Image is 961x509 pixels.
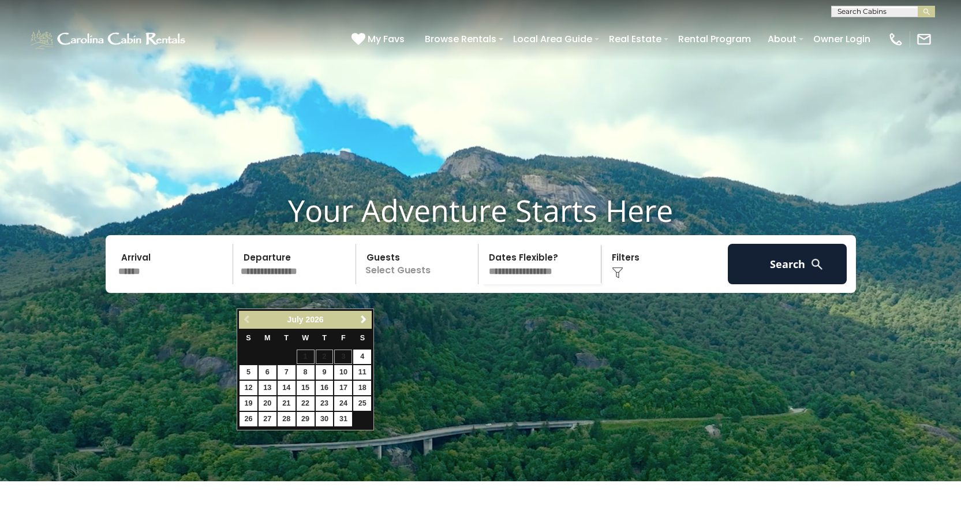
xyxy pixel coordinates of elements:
[356,313,371,327] a: Next
[278,412,296,426] a: 28
[302,334,309,342] span: Wednesday
[246,334,250,342] span: Sunday
[278,365,296,380] a: 7
[287,315,304,324] span: July
[316,412,334,426] a: 30
[672,29,757,49] a: Rental Program
[259,412,276,426] a: 27
[297,381,315,395] a: 15
[264,334,271,342] span: Monday
[603,29,667,49] a: Real Estate
[728,244,847,284] button: Search
[259,381,276,395] a: 13
[240,365,257,380] a: 5
[284,334,289,342] span: Tuesday
[316,365,334,380] a: 9
[334,412,352,426] a: 31
[916,31,932,47] img: mail-regular-white.png
[259,396,276,411] a: 20
[353,396,371,411] a: 25
[810,257,824,272] img: search-regular-white.png
[341,334,346,342] span: Friday
[353,381,371,395] a: 18
[9,192,952,228] h1: Your Adventure Starts Here
[29,28,189,51] img: White-1-1-2.png
[353,350,371,364] a: 4
[278,396,296,411] a: 21
[316,381,334,395] a: 16
[334,396,352,411] a: 24
[240,396,257,411] a: 19
[888,31,904,47] img: phone-regular-white.png
[297,365,315,380] a: 8
[762,29,802,49] a: About
[807,29,876,49] a: Owner Login
[360,244,478,284] p: Select Guests
[316,396,334,411] a: 23
[419,29,502,49] a: Browse Rentals
[297,412,315,426] a: 29
[507,29,598,49] a: Local Area Guide
[297,396,315,411] a: 22
[360,334,365,342] span: Saturday
[334,365,352,380] a: 10
[240,412,257,426] a: 26
[322,334,327,342] span: Thursday
[353,365,371,380] a: 11
[306,315,324,324] span: 2026
[368,32,405,46] span: My Favs
[352,32,407,47] a: My Favs
[334,381,352,395] a: 17
[359,315,368,324] span: Next
[259,365,276,380] a: 6
[612,267,623,278] img: filter--v1.png
[278,381,296,395] a: 14
[240,381,257,395] a: 12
